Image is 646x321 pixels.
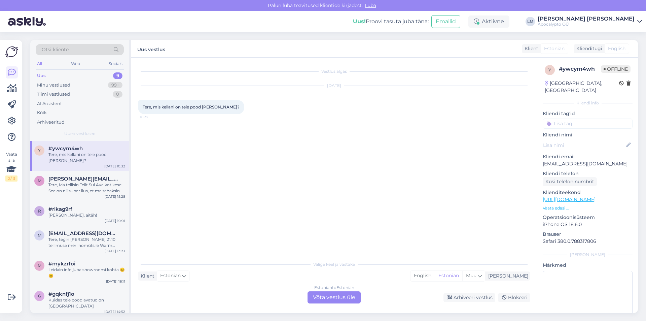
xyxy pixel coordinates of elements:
div: Proovi tasuta juba täna: [353,18,429,26]
span: marikatapasia@gmail.com [48,230,118,236]
span: Uued vestlused [64,131,96,137]
div: [DATE] 10:32 [104,164,125,169]
p: Kliendi email [543,153,633,160]
div: Uus [37,72,46,79]
div: Tere, mis kellani on teie pood [PERSON_NAME]? [48,152,125,164]
p: [EMAIL_ADDRESS][DOMAIN_NAME] [543,160,633,167]
span: Estonian [160,272,181,280]
span: Tere, mis kellani on teie pood [PERSON_NAME]? [143,104,240,109]
div: Blokeeri [498,293,530,302]
span: #ywcym4wh [48,146,83,152]
div: English [410,271,435,281]
div: Apocalypto OÜ [538,22,635,27]
div: Aktiivne [468,15,509,28]
div: 2 / 3 [5,175,17,182]
div: 0 [113,91,122,98]
div: 9 [113,72,122,79]
div: Socials [107,59,124,68]
span: m [38,233,41,238]
span: Offline [601,65,631,73]
span: English [608,45,625,52]
span: m [38,178,41,183]
div: LM [526,17,535,26]
p: Brauser [543,231,633,238]
div: Võta vestlus üle [308,291,361,303]
span: Luba [363,2,378,8]
p: Kliendi telefon [543,170,633,177]
div: Vaata siia [5,151,17,182]
span: 10:32 [140,115,165,120]
div: [DATE] [138,83,530,89]
div: Leidain info juba showroomi kohta 😊😊 [48,267,125,279]
div: AI Assistent [37,100,62,107]
p: Märkmed [543,262,633,269]
span: m [38,263,41,268]
span: Muu [466,272,476,279]
div: # ywcym4wh [559,65,601,73]
div: [PERSON_NAME] [543,252,633,258]
p: Safari 380.0.788317806 [543,238,633,245]
p: Klienditeekond [543,189,633,196]
div: Arhiveeri vestlus [443,293,495,302]
div: [PERSON_NAME], aitäh! [48,212,125,218]
div: [DATE] 10:01 [105,218,125,223]
div: Tiimi vestlused [37,91,70,98]
p: Vaata edasi ... [543,205,633,211]
p: Kliendi tag'id [543,110,633,117]
div: [PERSON_NAME] [PERSON_NAME] [538,16,635,22]
button: Emailid [431,15,460,28]
span: #rlkag9rf [48,206,72,212]
span: Otsi kliente [42,46,69,53]
div: Valige keel ja vastake [138,261,530,267]
div: Vestlus algas [138,68,530,74]
a: [URL][DOMAIN_NAME] [543,196,596,202]
div: Web [70,59,81,68]
div: Küsi telefoninumbrit [543,177,597,186]
input: Lisa tag [543,119,633,129]
span: y [548,67,551,72]
b: Uus! [353,18,366,25]
div: Klienditugi [574,45,602,52]
div: Klient [522,45,538,52]
div: Estonian to Estonian [314,285,354,291]
div: Arhiveeritud [37,119,65,126]
div: [PERSON_NAME] [486,272,528,280]
div: Tere, tegin [PERSON_NAME] 21.10 tellimuse meriinomütsile Warm Taupe, kas saaksin selle ümber vahe... [48,236,125,249]
div: Klient [138,272,154,280]
span: #mykzrfoi [48,261,75,267]
input: Lisa nimi [543,141,625,149]
div: Estonian [435,271,462,281]
div: [DATE] 14:52 [104,309,125,314]
span: #gqknfj1o [48,291,74,297]
div: Tere, Ma tellisin Teilt Sui Ava kotikese. See on nii super ilus, et ma tahaksin tellida ühe veel,... [48,182,125,194]
div: [DATE] 15:28 [105,194,125,199]
p: Operatsioonisüsteem [543,214,633,221]
div: 99+ [108,82,122,89]
div: [DATE] 16:11 [106,279,125,284]
a: [PERSON_NAME] [PERSON_NAME]Apocalypto OÜ [538,16,642,27]
p: Kliendi nimi [543,131,633,138]
div: [GEOGRAPHIC_DATA], [GEOGRAPHIC_DATA] [545,80,619,94]
span: r [38,208,41,214]
img: Askly Logo [5,45,18,58]
span: y [38,148,41,153]
span: Estonian [544,45,565,52]
div: Minu vestlused [37,82,70,89]
p: iPhone OS 18.6.0 [543,221,633,228]
span: g [38,293,41,298]
span: margit.valdmann@gmail.com [48,176,118,182]
label: Uus vestlus [137,44,165,53]
div: Kliendi info [543,100,633,106]
div: All [36,59,43,68]
div: Kuidas teie pood avatud on [GEOGRAPHIC_DATA] [48,297,125,309]
div: [DATE] 13:23 [105,249,125,254]
div: Kõik [37,109,47,116]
